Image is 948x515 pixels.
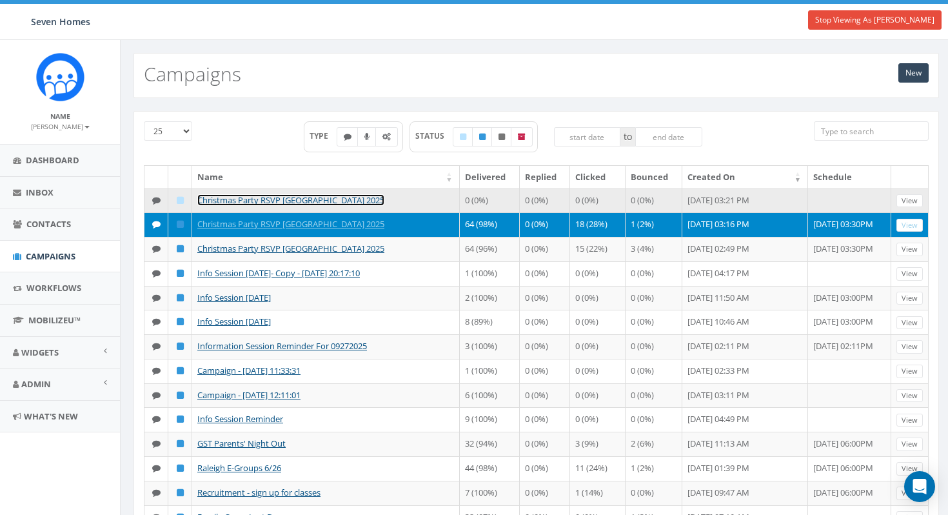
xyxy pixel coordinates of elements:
td: [DATE] 02:11PM [808,334,891,359]
td: 1 (100%) [460,359,520,383]
td: 64 (98%) [460,212,520,237]
td: [DATE] 02:49 PM [682,237,808,261]
i: Text SMS [152,245,161,253]
i: Text SMS [344,133,351,141]
i: Published [177,342,184,350]
label: Automated Message [375,127,398,146]
i: Text SMS [152,342,161,350]
i: Text SMS [152,294,161,302]
td: [DATE] 09:47 AM [682,481,808,505]
td: 0 (0%) [626,407,682,432]
h2: Campaigns [144,63,241,85]
a: Recruitment - sign up for classes [197,487,321,498]
td: 0 (0%) [570,286,626,310]
td: 0 (0%) [626,261,682,286]
td: 0 (0%) [460,188,520,213]
td: 0 (0%) [626,188,682,213]
th: Created On: activate to sort column ascending [682,166,808,188]
a: View [896,194,923,208]
a: Christmas Party RSVP [GEOGRAPHIC_DATA] 2025 [197,243,384,254]
td: 0 (0%) [626,481,682,505]
img: Rally_Corp_Icon.png [36,53,84,101]
td: 8 (89%) [460,310,520,334]
td: [DATE] 04:49 PM [682,407,808,432]
td: [DATE] 03:30PM [808,212,891,237]
td: 1 (14%) [570,481,626,505]
span: What's New [24,410,78,422]
i: Published [177,415,184,423]
i: Text SMS [152,439,161,448]
a: View [896,219,923,232]
td: 0 (0%) [520,432,569,456]
i: Published [177,294,184,302]
input: start date [554,127,621,146]
td: 0 (0%) [626,359,682,383]
label: Published [472,127,493,146]
td: 0 (0%) [626,310,682,334]
td: [DATE] 03:11 PM [682,383,808,408]
span: Admin [21,378,51,390]
a: Info Session [DATE] [197,292,271,303]
small: [PERSON_NAME] [31,122,90,131]
td: 0 (0%) [520,286,569,310]
span: Contacts [26,218,71,230]
span: Widgets [21,347,59,358]
small: Name [50,112,70,121]
a: New [898,63,929,83]
i: Text SMS [152,489,161,497]
td: [DATE] 10:46 AM [682,310,808,334]
td: 0 (0%) [520,456,569,481]
i: Published [177,318,184,326]
i: Unpublished [499,133,505,141]
td: 3 (9%) [570,432,626,456]
i: Published [479,133,486,141]
label: Draft [453,127,473,146]
i: Published [177,439,184,448]
div: Open Intercom Messenger [904,471,935,502]
td: [DATE] 11:50 AM [682,286,808,310]
td: 0 (0%) [570,188,626,213]
a: [PERSON_NAME] [31,120,90,132]
td: 0 (0%) [570,383,626,408]
span: Inbox [26,187,54,198]
td: 0 (0%) [570,334,626,359]
td: 15 (22%) [570,237,626,261]
i: Published [177,464,184,472]
a: Stop Viewing As [PERSON_NAME] [808,10,942,30]
span: TYPE [310,130,337,141]
td: 0 (0%) [626,383,682,408]
i: Text SMS [152,415,161,423]
td: [DATE] 06:00PM [808,456,891,481]
a: Information Session Reminder For 09272025 [197,340,367,352]
td: [DATE] 01:39 PM [682,456,808,481]
td: 7 (100%) [460,481,520,505]
td: 1 (2%) [626,212,682,237]
td: [DATE] 02:11 PM [682,334,808,359]
td: 0 (0%) [520,261,569,286]
th: Bounced [626,166,682,188]
span: Campaigns [26,250,75,262]
td: 0 (0%) [520,334,569,359]
td: 1 (2%) [626,456,682,481]
a: View [896,365,923,378]
td: [DATE] 03:00PM [808,286,891,310]
td: 0 (0%) [626,334,682,359]
th: Clicked [570,166,626,188]
span: to [620,127,635,146]
td: 0 (0%) [520,188,569,213]
td: 0 (0%) [520,237,569,261]
label: Text SMS [337,127,359,146]
td: 1 (100%) [460,261,520,286]
td: 64 (96%) [460,237,520,261]
i: Text SMS [152,464,161,472]
i: Ringless Voice Mail [364,133,370,141]
span: Workflows [26,282,81,294]
th: Schedule [808,166,891,188]
a: View [896,292,923,305]
td: [DATE] 06:00PM [808,481,891,505]
a: Campaign - [DATE] 12:11:01 [197,389,301,401]
td: 0 (0%) [570,359,626,383]
td: [DATE] 02:33 PM [682,359,808,383]
span: MobilizeU™ [28,314,81,326]
td: [DATE] 03:21 PM [682,188,808,213]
